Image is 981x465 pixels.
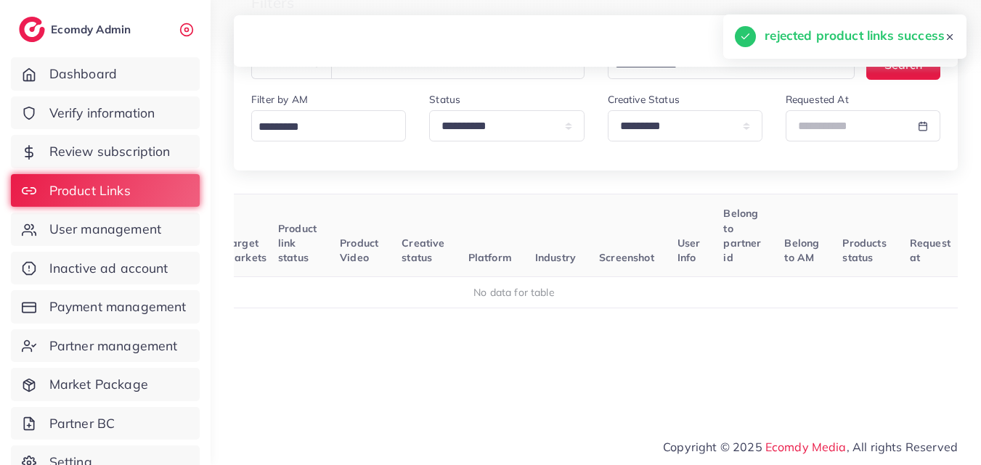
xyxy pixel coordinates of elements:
span: Verify information [49,104,155,123]
span: Target markets [225,236,266,264]
span: Platform [468,251,512,264]
span: Request at [910,236,951,264]
span: Partner BC [49,414,115,433]
span: Partner management [49,337,178,355]
h2: Ecomdy Admin [51,22,134,36]
a: Partner BC [11,407,200,440]
span: User management [49,220,161,239]
label: Requested At [786,92,849,107]
input: Search for option [253,116,397,139]
span: Industry [535,251,576,264]
a: User management [11,213,200,246]
a: Payment management [11,290,200,324]
span: Product link status [278,222,317,265]
span: Inactive ad account [49,259,168,278]
span: Payment management [49,297,187,316]
span: Dashboard [49,65,117,83]
label: Creative Status [608,92,680,107]
span: Belong to AM [784,236,819,264]
a: Inactive ad account [11,252,200,285]
a: Review subscription [11,135,200,168]
a: Ecomdy Media [765,440,847,454]
h5: rejected product links success [765,26,945,45]
span: Creative status [402,236,444,264]
span: Product Video [340,236,378,264]
span: , All rights Reserved [847,438,958,456]
a: Partner management [11,329,200,363]
div: No data for table [74,285,955,300]
span: User Info [677,236,701,264]
span: Product Links [49,181,131,200]
span: Market Package [49,375,148,394]
span: Copyright © 2025 [663,438,958,456]
a: logoEcomdy Admin [19,17,134,42]
img: logo [19,17,45,42]
a: Verify information [11,96,200,130]
span: Review subscription [49,142,171,161]
span: Screenshot [599,251,654,264]
a: Market Package [11,368,200,401]
div: Search for option [251,110,406,141]
a: Product Links [11,174,200,207]
label: Status [429,92,460,107]
span: Products status [842,236,886,264]
label: Filter by AM [251,92,308,107]
span: Belong to partner id [723,207,761,264]
a: Dashboard [11,57,200,91]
